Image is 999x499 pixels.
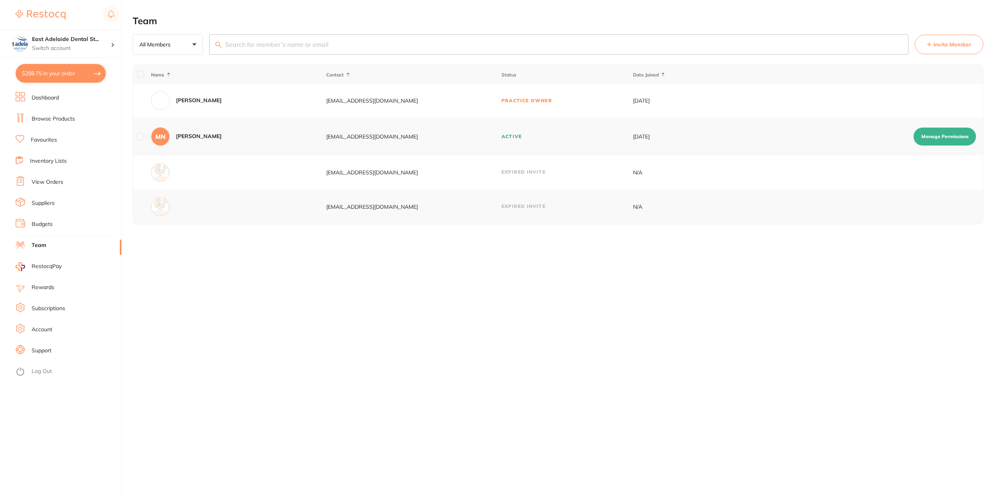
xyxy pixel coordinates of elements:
td: [DATE] [633,118,720,155]
div: [PERSON_NAME] [176,97,222,105]
a: Inventory Lists [30,157,67,165]
div: [PERSON_NAME] [176,133,222,140]
div: MN [151,127,170,146]
a: View Orders [32,178,63,186]
span: RestocqPay [32,263,62,270]
div: [EMAIL_ADDRESS][DOMAIN_NAME] [326,204,501,210]
span: Name [151,72,164,78]
input: Search for member’s name or email [209,34,908,55]
p: All Members [139,41,174,48]
a: Rewards [32,284,54,291]
div: [EMAIL_ADDRESS][DOMAIN_NAME] [326,98,501,104]
a: Team [32,242,46,249]
td: [DATE] [633,83,720,118]
a: RestocqPay [16,262,62,271]
a: Log Out [32,368,52,375]
button: $298.75 in your order [16,64,106,83]
a: Support [32,347,52,355]
a: Dashboard [32,94,59,102]
a: Budgets [32,220,53,228]
button: All Members [133,34,203,55]
img: East Adelaide Dental Studio [12,36,28,51]
div: [EMAIL_ADDRESS][DOMAIN_NAME] [326,133,501,140]
td: Active [501,118,633,155]
a: Account [32,326,52,334]
a: Restocq Logo [16,6,66,24]
td: N/A [633,190,720,224]
img: RestocqPay [16,262,25,271]
div: A [151,91,170,110]
a: Browse Products [32,115,75,123]
td: Practice Owner [501,83,633,118]
td: Expired Invite [501,155,633,190]
button: Manage Permissions [914,128,976,146]
button: Invite Member [915,35,983,54]
p: Switch account [32,44,111,52]
h2: Team [133,16,983,27]
td: Expired Invite [501,190,633,224]
span: Invite Member [933,41,971,48]
span: Status [501,72,516,78]
div: [EMAIL_ADDRESS][DOMAIN_NAME] [326,169,501,176]
td: N/A [633,155,720,190]
span: Date Joined [633,72,659,78]
button: Log Out [16,366,119,378]
a: Subscriptions [32,305,65,313]
a: Favourites [31,136,57,144]
span: Contact [326,72,344,78]
a: Suppliers [32,199,55,207]
img: Restocq Logo [16,10,66,20]
h4: East Adelaide Dental Studio [32,36,111,43]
